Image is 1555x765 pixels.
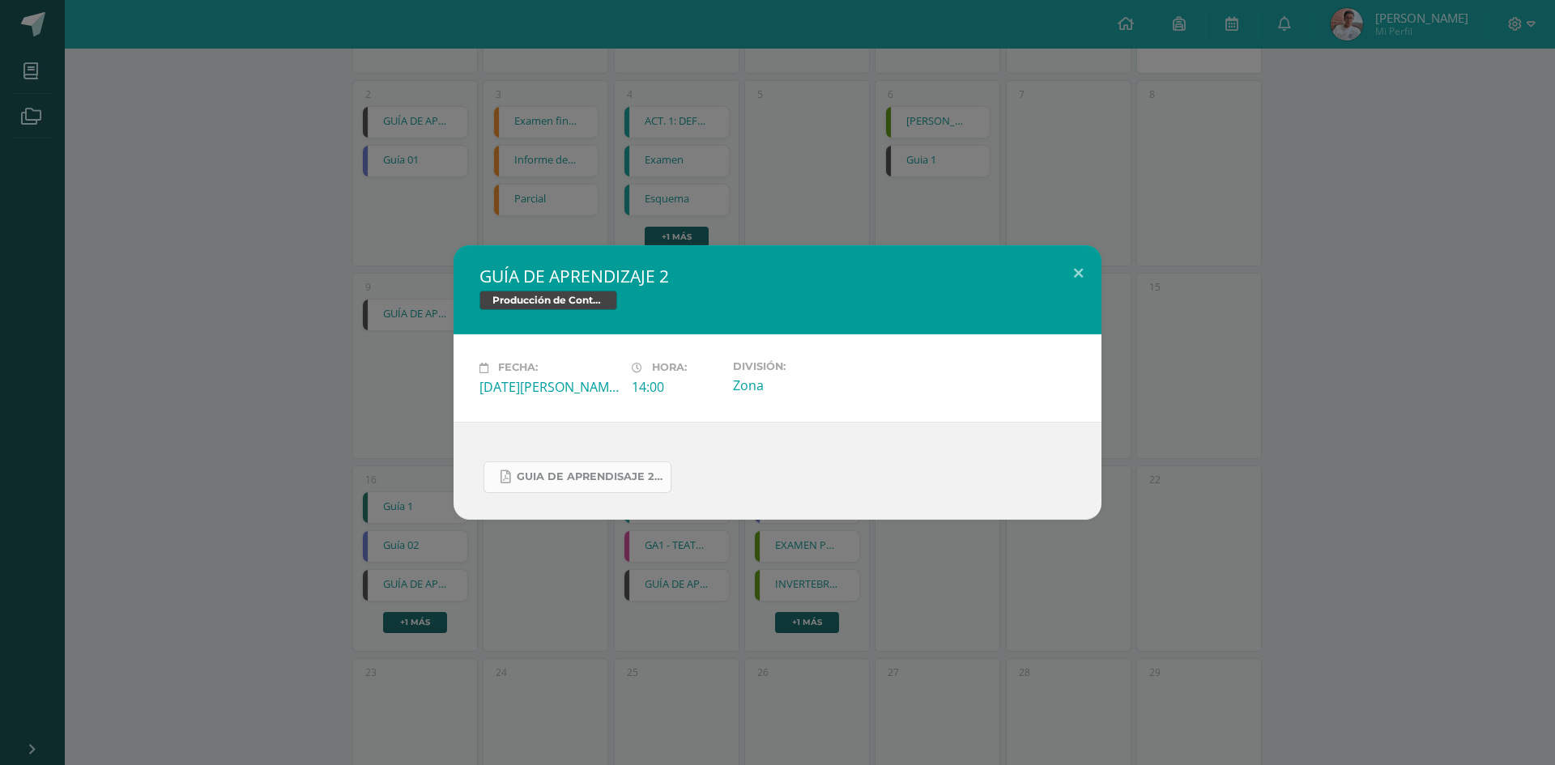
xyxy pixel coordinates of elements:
[632,378,720,396] div: 14:00
[1055,245,1101,300] button: Close (Esc)
[479,265,1076,287] h2: GUÍA DE APRENDIZAJE 2
[479,291,617,310] span: Producción de Contenidos Digitales
[733,376,872,394] div: Zona
[517,470,662,483] span: Guia de aprendisaje 2 unidad 3.pdf
[484,461,671,493] a: Guia de aprendisaje 2 unidad 3.pdf
[733,360,872,372] label: División:
[479,378,619,396] div: [DATE][PERSON_NAME]
[652,362,687,374] span: Hora:
[498,362,538,374] span: Fecha:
